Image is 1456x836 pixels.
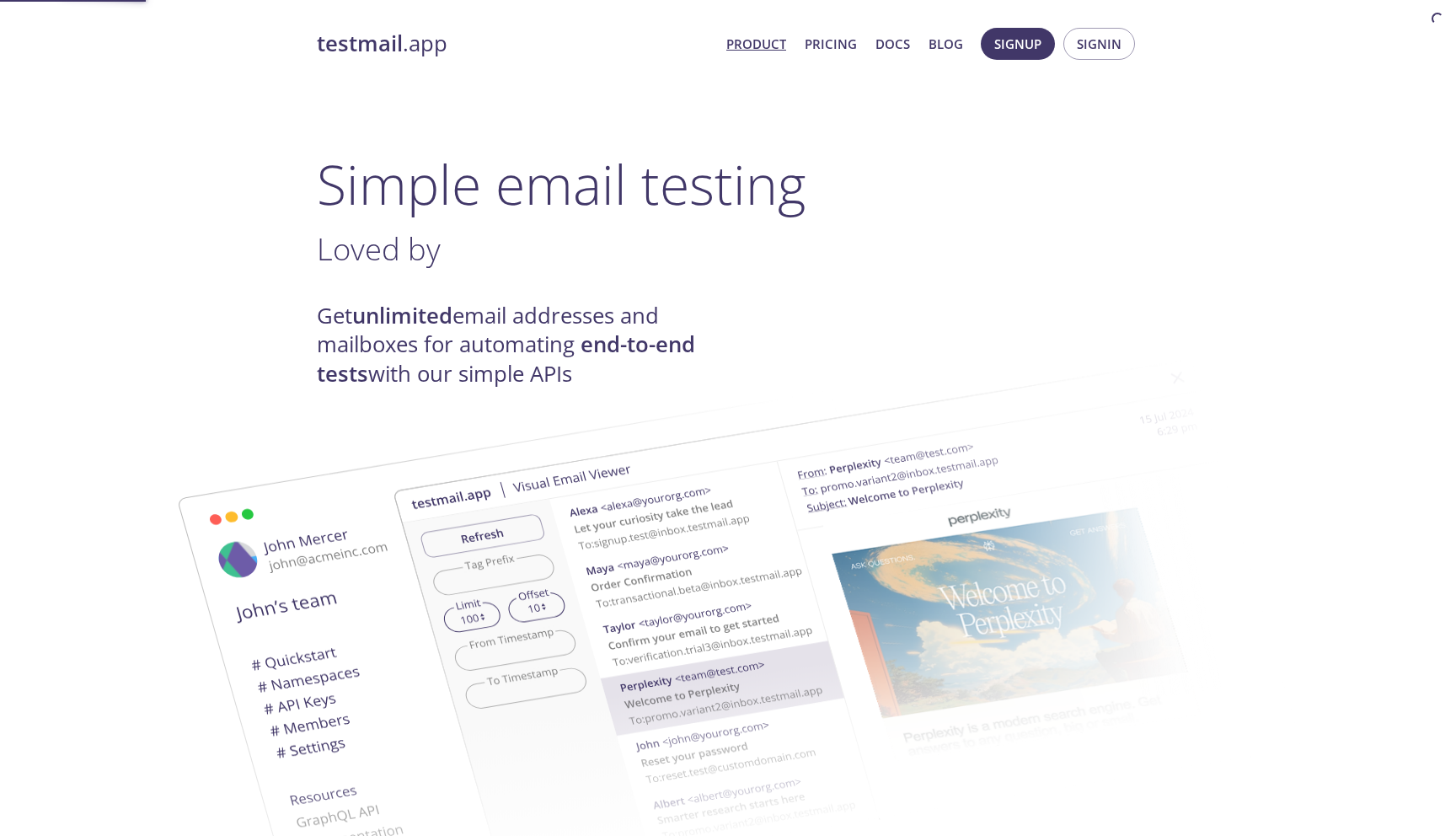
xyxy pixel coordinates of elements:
button: Signin [1063,28,1135,60]
h1: Simple email testing [317,152,1139,217]
h4: Get email addresses and mailboxes for automating with our simple APIs [317,302,728,389]
strong: unlimited [352,301,452,330]
strong: testmail [317,29,403,58]
strong: end-to-end tests [317,330,695,388]
button: Signup [981,28,1055,60]
a: testmail.app [317,29,713,58]
span: Signup [994,33,1041,55]
a: Pricing [805,33,857,55]
a: Blog [929,33,963,55]
a: Product [726,33,786,55]
span: Signin [1077,33,1121,55]
span: Loved by [317,228,441,270]
a: Docs [875,33,910,55]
